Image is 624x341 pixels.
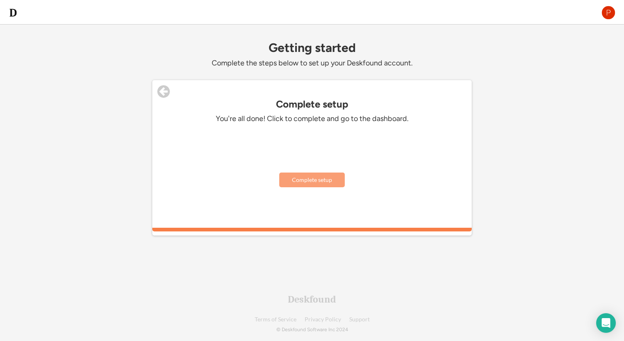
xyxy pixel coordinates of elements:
[601,5,616,20] img: P.png
[305,316,341,323] a: Privacy Policy
[152,58,472,68] div: Complete the steps below to set up your Deskfound account.
[152,99,472,110] div: Complete setup
[189,114,435,123] div: You're all done! Click to complete and go to the dashboard.
[152,41,472,54] div: Getting started
[349,316,370,323] a: Support
[255,316,296,323] a: Terms of Service
[8,8,18,18] img: d-whitebg.png
[279,173,345,187] button: Complete setup
[288,294,336,304] div: Deskfound
[154,228,470,231] div: 100%
[596,313,616,333] div: Open Intercom Messenger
